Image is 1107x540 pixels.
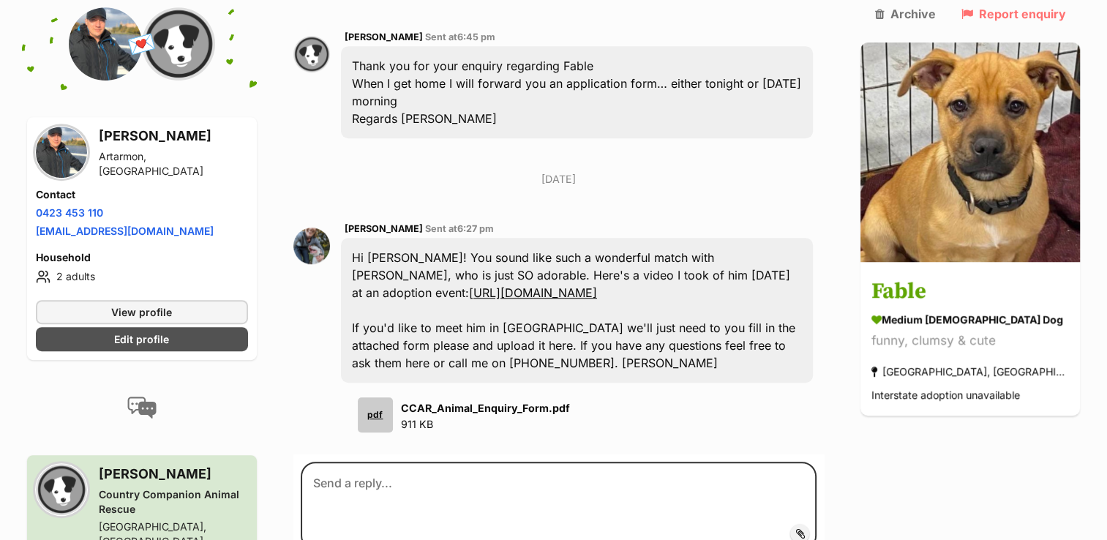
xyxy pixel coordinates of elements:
a: 0423 453 110 [36,206,103,219]
div: medium [DEMOGRAPHIC_DATA] Dog [871,312,1069,328]
div: [GEOGRAPHIC_DATA], [GEOGRAPHIC_DATA] [871,362,1069,382]
span: 911 KB [401,418,433,430]
strong: CCAR_Animal_Enquiry_Form.pdf [401,402,570,414]
span: Interstate adoption unavailable [871,389,1020,402]
span: [PERSON_NAME] [345,223,423,234]
div: Thank you for your enquiry regarding Fable When I get home I will forward you an application form... [341,46,814,138]
div: Hi [PERSON_NAME]! You sound like such a wonderful match with [PERSON_NAME], who is just SO adorab... [341,238,814,383]
p: [DATE] [293,171,825,187]
a: [EMAIL_ADDRESS][DOMAIN_NAME] [36,225,214,237]
h3: Fable [871,276,1069,309]
img: conversation-icon-4a6f8262b818ee0b60e3300018af0b2d0b884aa5de6e9bcb8d3d4eeb1a70a7c4.svg [127,397,157,419]
a: Archive [875,7,936,20]
img: Martine profile pic [293,228,330,264]
span: 💌 [125,29,158,60]
h4: Contact [36,187,248,202]
img: Richard Gray profile pic [36,127,87,178]
img: Country Companion Animal Rescue profile pic [36,464,87,515]
span: 6:45 pm [457,31,495,42]
div: pdf [358,397,393,432]
h3: [PERSON_NAME] [99,126,248,146]
img: Richard Gray profile pic [69,7,142,80]
a: [URL][DOMAIN_NAME] [469,285,597,300]
img: Country Companion Animal Rescue profile pic [142,7,215,80]
span: View profile [111,304,172,320]
a: Report enquiry [961,7,1066,20]
div: funny, clumsy & cute [871,331,1069,351]
span: 6:27 pm [457,223,494,234]
a: Edit profile [36,327,248,351]
a: Fable medium [DEMOGRAPHIC_DATA] Dog funny, clumsy & cute [GEOGRAPHIC_DATA], [GEOGRAPHIC_DATA] Int... [860,265,1080,416]
div: Country Companion Animal Rescue [99,487,248,517]
li: 2 adults [36,268,248,285]
a: pdf [352,397,393,432]
a: View profile [36,300,248,324]
span: [PERSON_NAME] [345,31,423,42]
h3: [PERSON_NAME] [99,464,248,484]
div: Artarmon, [GEOGRAPHIC_DATA] [99,149,248,179]
span: Edit profile [114,331,169,347]
span: Sent at [425,31,495,42]
img: Julie-ann Ehrlich profile pic [293,36,330,72]
img: Fable [860,42,1080,262]
h4: Household [36,250,248,265]
span: Sent at [425,223,494,234]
